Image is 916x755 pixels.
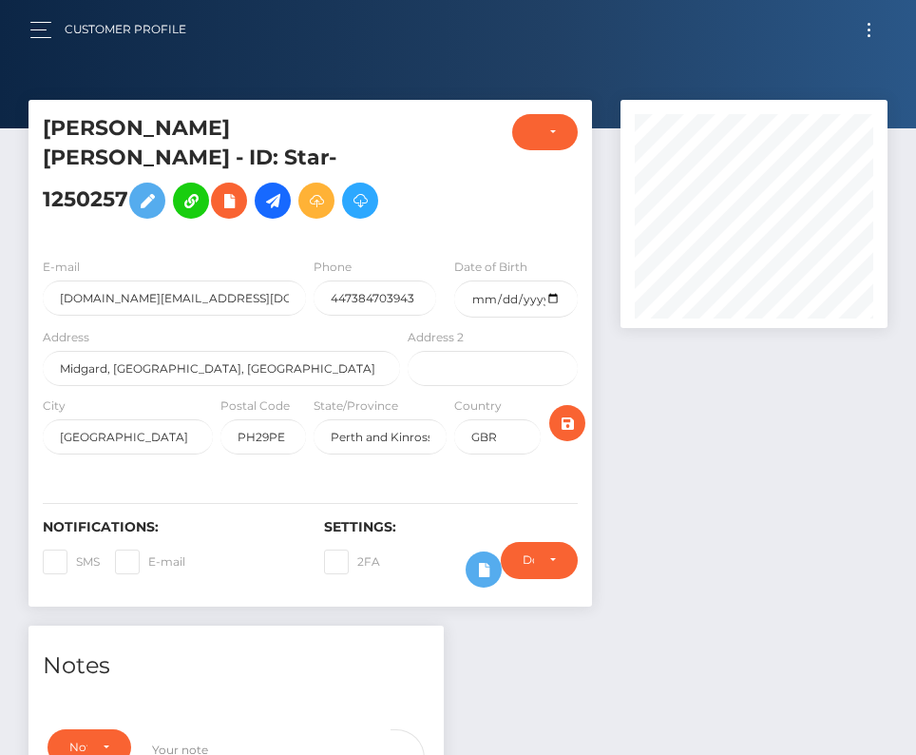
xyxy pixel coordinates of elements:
h6: Notifications: [43,519,296,535]
label: 2FA [324,550,380,574]
div: Do not require [523,552,534,568]
label: Address 2 [408,329,464,346]
label: State/Province [314,397,398,415]
label: Phone [314,259,352,276]
button: Toggle navigation [851,17,887,43]
h5: [PERSON_NAME] [PERSON_NAME] - ID: Star-1250257 [43,114,390,228]
label: City [43,397,66,415]
a: Initiate Payout [255,183,291,219]
label: Postal Code [220,397,290,415]
label: Date of Birth [454,259,527,276]
button: Do not require [501,542,578,578]
label: E-mail [43,259,80,276]
label: E-mail [115,550,185,574]
h4: Notes [43,649,429,683]
label: Country [454,397,502,415]
a: Customer Profile [65,10,186,49]
label: SMS [43,550,100,574]
button: ACTIVE [512,114,578,150]
label: Address [43,329,89,346]
h6: Settings: [324,519,577,535]
div: Note Type [69,740,87,755]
